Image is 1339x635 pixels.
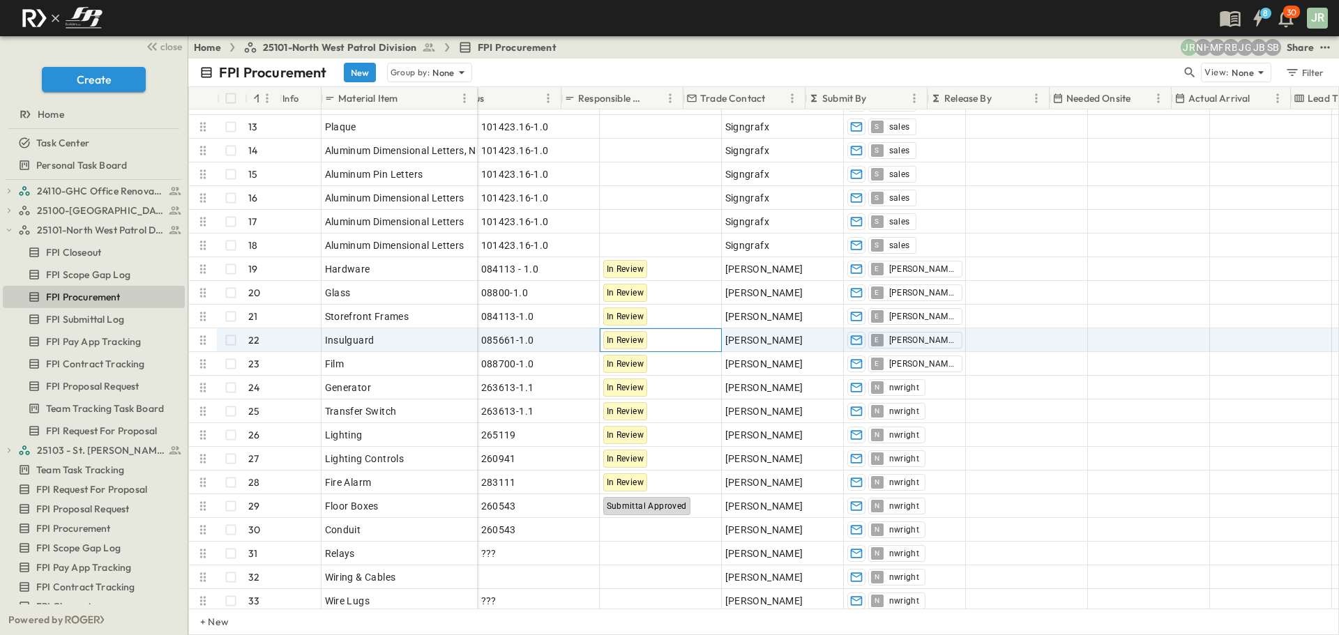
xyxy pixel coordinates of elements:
a: FPI Contract Tracking [3,354,182,374]
span: [PERSON_NAME] [725,309,803,323]
button: Menu [1150,90,1167,107]
a: 25103 - St. [PERSON_NAME] Phase 2 [18,441,182,460]
span: Aluminum Pin Letters [325,167,423,181]
span: [PERSON_NAME] [725,404,803,418]
span: nwright [889,595,920,606]
p: 30 [248,523,260,537]
span: 25101-North West Patrol Division [37,223,165,237]
button: 8 [1244,6,1272,31]
button: Sort [250,91,266,106]
a: FPI Contract Tracking [3,577,182,597]
span: Transfer Switch [325,404,397,418]
button: Create [42,67,146,92]
p: Submit By [822,91,867,105]
span: Wiring & Cables [325,570,396,584]
p: 24 [248,381,259,395]
span: E [875,363,879,364]
div: Regina Barnett (rbarnett@fpibuilders.com) [1223,39,1239,56]
span: nwright [889,572,920,583]
span: nwright [889,524,920,535]
span: [PERSON_NAME][EMAIL_ADDRESS][DOMAIN_NAME] [889,263,956,275]
p: Release By [944,91,992,105]
p: View: [1204,65,1229,80]
span: S [875,126,879,127]
a: FPI Proposal Request [3,376,182,396]
span: FPI Pay App Tracking [46,335,141,349]
a: Task Center [3,133,182,153]
p: 23 [248,357,259,371]
a: 25100-Vanguard Prep School [18,201,182,220]
span: FPI Scope Gap Log [46,268,130,282]
div: Team Tracking Task Boardtest [3,397,185,420]
span: In Review [607,288,644,298]
span: Signgrafx [725,167,770,181]
p: Trade Contact [700,91,765,105]
div: FPI Contract Trackingtest [3,353,185,375]
span: 25103 - St. [PERSON_NAME] Phase 2 [37,443,165,457]
span: 101423.16-1.0 [481,215,549,229]
a: 25101-North West Patrol Division [243,40,436,54]
p: 30 [1287,7,1296,18]
span: N [875,434,879,435]
a: 24110-GHC Office Renovations [18,181,182,201]
span: Insulguard [325,333,375,347]
button: Menu [662,90,679,107]
button: Menu [259,90,275,107]
p: Needed Onsite [1066,91,1130,105]
span: [PERSON_NAME] [725,286,803,300]
span: [PERSON_NAME] [725,546,803,560]
span: In Review [607,312,644,321]
a: FPI Procurement [3,287,182,307]
p: + New [200,615,209,629]
span: 101423.16-1.0 [481,191,549,205]
span: FPI Proposal Request [46,379,139,393]
span: In Review [607,406,644,416]
span: FPI Procurement [478,40,557,54]
span: 265119 [481,428,516,442]
span: Team Task Tracking [36,463,124,477]
span: sales [889,216,910,227]
p: 21 [248,309,257,323]
div: FPI Scope Gap Logtest [3,263,185,286]
span: nwright [889,500,920,512]
div: Filter [1285,65,1324,80]
button: Sort [1133,91,1149,106]
div: 25103 - St. [PERSON_NAME] Phase 2test [3,439,185,461]
div: Nila Hutcheson (nhutcheson@fpibuilders.com) [1195,39,1211,56]
span: In Review [607,335,644,345]
span: 085661-1.0 [481,333,534,347]
span: Signgrafx [725,144,770,158]
div: FPI Closeouttest [3,595,185,618]
a: FPI Scope Gap Log [3,265,182,284]
a: FPI Procurement [3,519,182,538]
span: 24110-GHC Office Renovations [37,184,165,198]
span: [PERSON_NAME] [725,499,803,513]
a: FPI Closeout [3,597,182,616]
span: [PERSON_NAME] [725,381,803,395]
span: [PERSON_NAME][EMAIL_ADDRESS][DOMAIN_NAME] [889,335,956,346]
p: 26 [248,428,259,442]
span: Aluminum Dimensional Letters [325,191,464,205]
span: Aluminum Dimensional Letters [325,238,464,252]
span: nwright [889,382,920,393]
p: 17 [248,215,257,229]
span: [PERSON_NAME] [725,357,803,371]
span: Task Center [36,136,89,150]
span: 25100-Vanguard Prep School [37,204,165,217]
p: Group by: [391,66,430,79]
div: Josh Gille (jgille@fpibuilders.com) [1236,39,1253,56]
p: 25 [248,404,259,418]
span: 260543 [481,499,516,513]
span: [PERSON_NAME][EMAIL_ADDRESS][DOMAIN_NAME] [889,358,956,369]
span: FPI Request For Proposal [36,482,147,496]
span: 088700-1.0 [481,357,534,371]
p: 32 [248,570,259,584]
span: Glass [325,286,351,300]
div: 25101-North West Patrol Divisiontest [3,219,185,241]
span: FPI Proposal Request [36,502,129,516]
div: FPI Closeouttest [3,241,185,263]
a: FPI Request For Proposal [3,480,182,499]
